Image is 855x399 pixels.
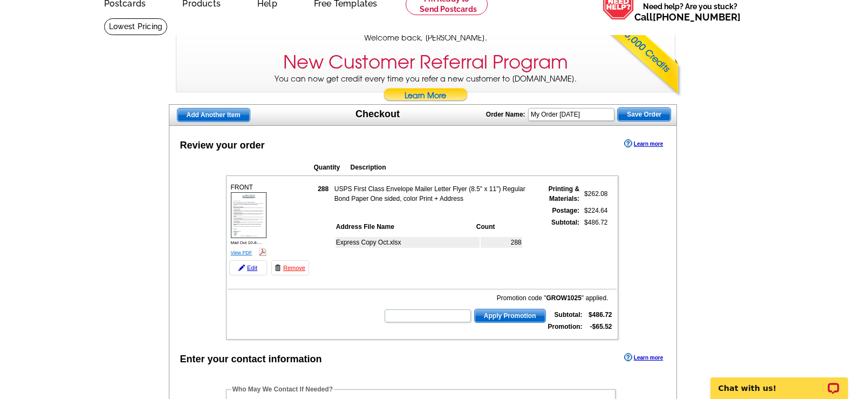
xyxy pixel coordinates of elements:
[177,108,250,122] a: Add Another Item
[618,108,671,121] span: Save Order
[476,221,522,232] th: Count
[581,217,608,273] td: $486.72
[653,11,741,23] a: [PHONE_NUMBER]
[180,352,322,367] div: Enter your contact information
[548,323,583,330] strong: Promotion:
[581,205,608,216] td: $224.64
[624,353,663,362] a: Learn more
[355,109,400,120] h1: Checkout
[475,309,545,322] span: Apply Promotion
[334,184,537,204] td: USPS First Class Envelope Mailer Letter Flyer (8.5" x 11") Regular Bond Paper One sided, color Pr...
[318,185,329,193] strong: 288
[180,138,265,153] div: Review your order
[229,260,267,275] a: Edit
[238,265,245,271] img: pencil-icon.gif
[634,11,741,23] span: Call
[624,139,663,148] a: Learn more
[581,184,608,204] td: $262.08
[551,219,579,226] strong: Subtotal:
[481,237,522,248] td: 288
[350,162,548,173] th: Description
[364,32,487,44] span: Welcome back, [PERSON_NAME].
[275,265,281,271] img: trashcan-icon.gif
[703,365,855,399] iframe: LiveChat chat widget
[313,162,349,173] th: Quantity
[589,311,612,319] strong: $486.72
[231,192,266,238] img: small-thumb.jpg
[546,294,582,302] b: GROW1025
[231,250,252,255] a: View PDF
[336,221,475,232] th: Address File Name
[552,207,579,214] strong: Postage:
[231,384,334,394] legend: Who May We Contact If Needed?
[549,185,579,202] strong: Printing & Materials:
[231,240,262,245] span: Mail Out 10-8-...
[384,293,608,303] div: Promotion code " " applied.
[177,109,250,121] span: Add Another Item
[634,1,746,23] span: Need help? Are you stuck?
[486,111,525,118] strong: Order Name:
[258,248,266,256] img: pdf_logo.png
[336,237,480,248] td: Express Copy Oct.xlsx
[283,51,568,73] h3: New Customer Referral Program
[590,323,612,330] strong: -$65.52
[271,260,309,275] a: Remove
[229,181,268,259] div: FRONT
[617,107,671,121] button: Save Order
[176,73,675,104] p: You can now get credit every time you refer a new customer to [DOMAIN_NAME].
[555,311,583,319] strong: Subtotal:
[383,88,468,104] a: Learn More
[474,309,546,323] button: Apply Promotion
